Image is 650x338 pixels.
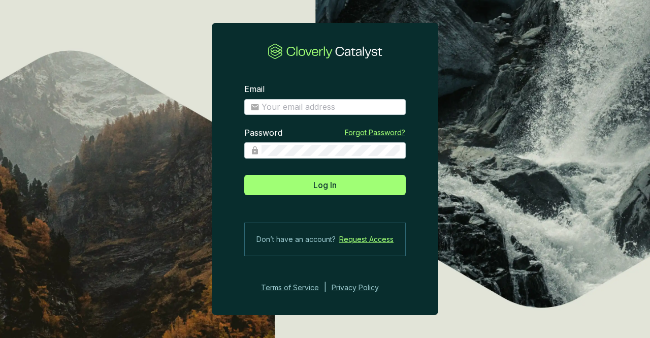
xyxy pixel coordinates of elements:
a: Terms of Service [258,282,319,294]
div: | [324,282,327,294]
a: Request Access [339,233,394,245]
a: Forgot Password? [345,128,405,138]
input: Email [262,102,400,113]
label: Email [244,84,265,95]
span: Don’t have an account? [256,233,336,245]
label: Password [244,128,282,139]
a: Privacy Policy [332,282,393,294]
input: Password [262,145,400,156]
span: Log In [313,179,337,191]
button: Log In [244,175,406,195]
